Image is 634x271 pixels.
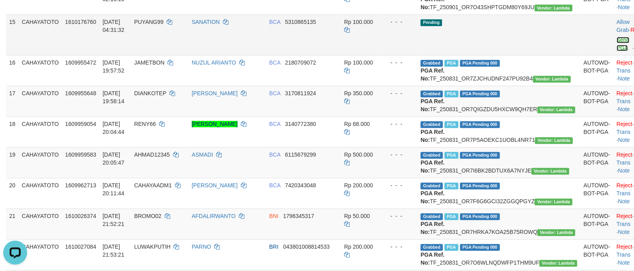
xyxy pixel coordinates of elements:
[538,229,575,236] span: Vendor URL: https://order7.1velocity.biz
[65,151,96,158] span: 1609959583
[65,182,96,189] span: 1609962713
[19,178,62,208] td: CAHAYATOTO
[617,37,630,51] a: Send PGA
[417,147,581,178] td: TF_250831_OR7I6BK2BDTUX6A7NYJE
[618,198,630,204] a: Note
[617,182,633,189] a: Reject
[102,244,124,258] span: [DATE] 21:53:21
[344,213,370,219] span: Rp 50.000
[192,90,238,96] a: [PERSON_NAME]
[532,168,569,175] span: Vendor URL: https://order7.1velocity.biz
[421,244,443,251] span: Grabbed
[460,213,500,220] span: PGA Pending
[65,213,96,219] span: 1610026374
[533,76,571,82] span: Vendor URL: https://order7.1velocity.biz
[19,116,62,147] td: CAHAYATOTO
[618,75,630,82] a: Note
[269,182,280,189] span: BCA
[445,244,459,251] span: Marked by byjanggotawd1
[445,152,459,159] span: Marked by byjanggotawd1
[421,60,443,67] span: Grabbed
[460,244,500,251] span: PGA Pending
[102,19,124,33] span: [DATE] 04:31:32
[192,19,220,25] a: SANATION
[417,239,581,270] td: TF_250831_OR7O6WLNQDWFP1THM9UF
[102,59,124,74] span: [DATE] 19:57:52
[445,90,459,97] span: Marked by byjanggotawd1
[269,90,280,96] span: BCA
[618,106,630,112] a: Note
[6,14,19,55] td: 15
[192,121,238,127] a: [PERSON_NAME]
[460,121,500,128] span: PGA Pending
[384,120,414,128] div: - - -
[460,90,500,97] span: PGA Pending
[285,19,316,25] span: Copy 5310865135 to clipboard
[192,244,211,250] a: PARNO
[65,19,96,25] span: 1610176760
[417,178,581,208] td: TF_250831_OR7F6G6GCI32ZGGQPGYZ
[283,244,330,250] span: Copy 043801008814533 to clipboard
[460,152,500,159] span: PGA Pending
[134,19,164,25] span: PUYANG99
[445,60,459,67] span: Marked by byjanggotawd1
[134,213,161,219] span: BROMO02
[344,151,373,158] span: Rp 500.000
[421,190,445,204] b: PGA Ref. No:
[269,151,280,158] span: BCA
[192,213,236,219] a: AFDALIRWANTO
[384,89,414,97] div: - - -
[617,90,633,96] a: Reject
[19,14,62,55] td: CAHAYATOTO
[3,3,27,27] button: Open LiveChat chat widget
[617,121,633,127] a: Reject
[421,98,445,112] b: PGA Ref. No:
[65,59,96,66] span: 1609955472
[6,147,19,178] td: 19
[19,239,62,270] td: CAHAYATOTO
[134,182,172,189] span: CAHAYAADM1
[102,182,124,196] span: [DATE] 20:11:44
[19,55,62,86] td: CAHAYATOTO
[417,208,581,239] td: TF_250831_OR7HRKA7KOA25B75ROWQ
[618,259,630,266] a: Note
[102,151,124,166] span: [DATE] 20:05:47
[384,151,414,159] div: - - -
[6,178,19,208] td: 20
[617,19,631,33] span: ·
[421,152,443,159] span: Grabbed
[285,182,316,189] span: Copy 7420343048 to clipboard
[581,208,614,239] td: AUTOWD-BOT-PGA
[617,151,633,158] a: Reject
[384,181,414,189] div: - - -
[269,213,278,219] span: BNI
[134,90,167,96] span: DIANKOTEP
[384,243,414,251] div: - - -
[617,244,633,250] a: Reject
[192,151,213,158] a: ASMADI
[192,182,238,189] a: [PERSON_NAME]
[384,212,414,220] div: - - -
[617,19,630,33] a: Allow Grab
[417,116,581,147] td: TF_250831_OR7P5AOEKC1UOBL4NR71
[417,55,581,86] td: TF_250831_OR7ZJCHUDNF247PU92B4
[269,59,280,66] span: BCA
[618,4,630,10] a: Note
[192,59,236,66] a: NUZUL ARIANTO
[421,121,443,128] span: Grabbed
[617,213,633,219] a: Reject
[344,19,373,25] span: Rp 100.000
[384,59,414,67] div: - - -
[344,90,373,96] span: Rp 350.000
[535,198,573,205] span: Vendor URL: https://order7.1velocity.biz
[421,90,443,97] span: Grabbed
[6,116,19,147] td: 18
[421,251,445,266] b: PGA Ref. No:
[134,244,171,250] span: LUWAKPUTIH
[617,59,633,66] a: Reject
[6,55,19,86] td: 16
[134,59,165,66] span: JAMETBON
[581,178,614,208] td: AUTOWD-BOT-PGA
[445,213,459,220] span: Marked by byjanggotawd1
[421,159,445,174] b: PGA Ref. No:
